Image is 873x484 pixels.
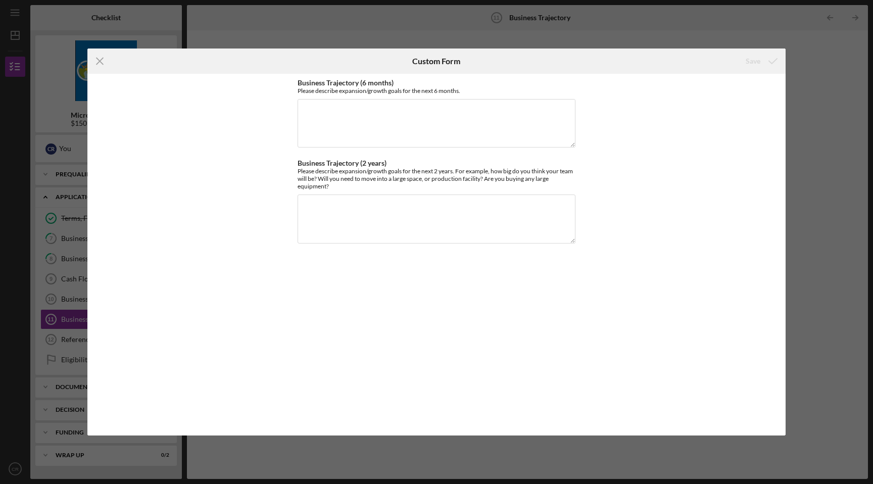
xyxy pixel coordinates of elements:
h6: Custom Form [412,57,460,66]
div: Please describe expansion/growth goals for the next 6 months. [298,87,575,94]
label: Business Trajectory (2 years) [298,159,386,167]
label: Business Trajectory (6 months) [298,78,394,87]
button: Save [736,51,786,71]
div: Please describe expansion/growth goals for the next 2 years. For example, how big do you think yo... [298,167,575,190]
div: Save [746,51,760,71]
